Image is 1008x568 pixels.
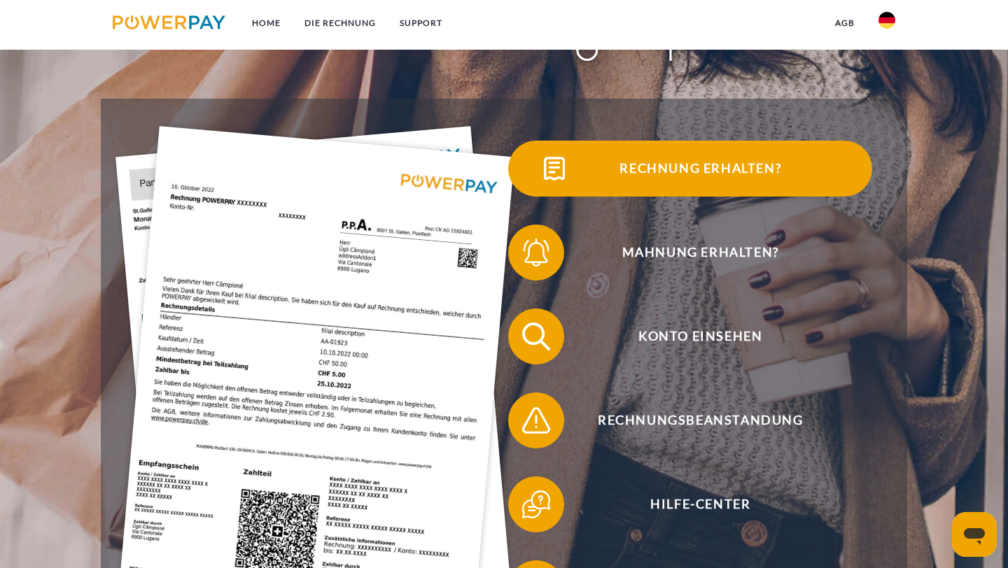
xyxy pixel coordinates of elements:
[529,141,872,197] span: Rechnung erhalten?
[823,10,867,36] a: agb
[388,10,454,36] a: SUPPORT
[240,10,293,36] a: Home
[508,308,872,364] button: Konto einsehen
[519,403,554,438] img: qb_warning.svg
[529,225,872,281] span: Mahnung erhalten?
[508,225,872,281] button: Mahnung erhalten?
[529,392,872,448] span: Rechnungsbeanstandung
[519,235,554,270] img: qb_bell.svg
[519,319,554,354] img: qb_search.svg
[537,151,572,186] img: qb_bill.svg
[508,476,872,532] button: Hilfe-Center
[952,512,997,557] iframe: Schaltfläche zum Öffnen des Messaging-Fensters
[293,10,388,36] a: DIE RECHNUNG
[508,141,872,197] button: Rechnung erhalten?
[508,392,872,448] button: Rechnungsbeanstandung
[519,487,554,522] img: qb_help.svg
[529,308,872,364] span: Konto einsehen
[878,12,895,29] img: de
[529,476,872,532] span: Hilfe-Center
[113,15,225,29] img: logo-powerpay.svg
